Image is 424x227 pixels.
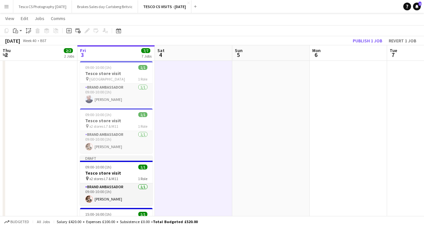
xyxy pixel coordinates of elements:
span: 6 [311,51,321,59]
span: 09:00-10:00 (1h) [85,165,111,169]
span: 5 [234,51,243,59]
button: Publish 1 job [350,37,385,45]
span: 1/1 [138,212,147,217]
span: 1 Role [138,77,147,81]
span: Jobs [35,16,44,21]
span: 4 [156,51,165,59]
div: Salary £420.00 + Expenses £100.00 + Subsistence £0.00 = [57,219,198,224]
span: Comms [51,16,65,21]
span: Thu [3,48,11,53]
a: Edit [18,14,31,23]
span: Total Budgeted £520.00 [153,219,198,224]
div: BST [40,38,47,43]
app-card-role: Brand Ambassador1/109:00-10:00 (1h)[PERSON_NAME] [80,84,153,106]
span: 7/7 [141,48,150,53]
span: Fri [80,48,86,53]
div: [DATE] [5,38,20,44]
span: 1 Role [138,176,147,181]
button: Tesco CS Photography [DATE] [13,0,72,13]
span: x2 stores L7 & M11 [89,124,118,129]
span: 15:00-16:00 (1h) [85,212,111,217]
app-job-card: Draft09:00-10:00 (1h)1/1Tesco store visit x2 stores L7 & M111 RoleBrand Ambassador1/109:00-10:00 ... [80,156,153,205]
span: 1/1 [138,112,147,117]
button: TESCO CS VISITS - [DATE] [138,0,191,13]
span: Sun [235,48,243,53]
span: Edit [21,16,28,21]
app-job-card: 09:00-10:00 (1h)1/1Tesco store visit [GEOGRAPHIC_DATA]1 RoleBrand Ambassador1/109:00-10:00 (1h)[P... [80,61,153,106]
span: 2 [2,51,11,59]
span: Tue [390,48,397,53]
div: 7 Jobs [142,54,152,59]
app-card-role: Brand Ambassador1/109:00-10:00 (1h)[PERSON_NAME] [80,183,153,205]
span: Sat [157,48,165,53]
button: Revert 1 job [386,37,419,45]
span: x2 stores L7 & M11 [89,176,118,181]
a: 1 [413,3,421,10]
span: 09:00-10:00 (1h) [85,112,111,117]
span: 1/1 [138,65,147,70]
a: Jobs [32,14,47,23]
span: Budgeted [10,220,29,224]
span: [GEOGRAPHIC_DATA] [89,77,125,81]
span: Mon [312,48,321,53]
span: View [5,16,14,21]
app-card-role: Brand Ambassador1/109:00-10:00 (1h)[PERSON_NAME] [80,131,153,153]
span: All jobs [36,219,51,224]
h3: Tesco store visit [80,170,153,176]
a: View [3,14,17,23]
button: Budgeted [3,218,30,225]
div: 2 Jobs [64,54,74,59]
span: 1 [418,2,421,6]
span: 09:00-10:00 (1h) [85,65,111,70]
div: Draft [80,156,153,161]
span: 2/2 [64,48,73,53]
button: Brakes Sales day Carlsberg Britvic [72,0,138,13]
app-job-card: 09:00-10:00 (1h)1/1Tesco store visit x2 stores L7 & M111 RoleBrand Ambassador1/109:00-10:00 (1h)[... [80,108,153,153]
span: 1 Role [138,124,147,129]
span: 3 [79,51,86,59]
h3: Tesco store visit [80,70,153,76]
span: 7 [389,51,397,59]
span: Week 40 [21,38,38,43]
h3: Tesco store visit [80,118,153,124]
span: 1/1 [138,165,147,169]
a: Comms [48,14,68,23]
